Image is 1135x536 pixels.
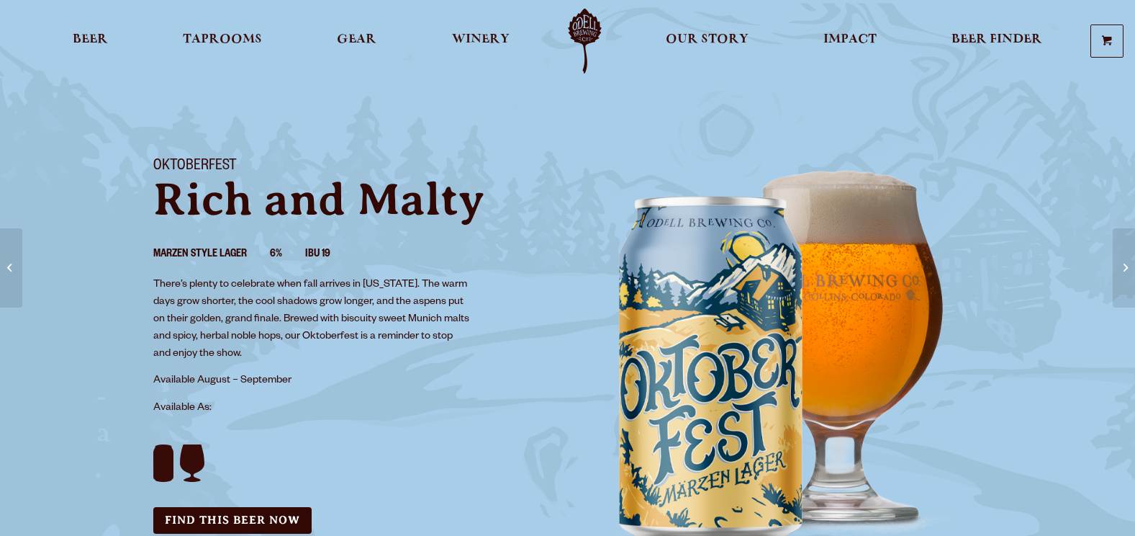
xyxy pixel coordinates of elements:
[666,34,749,45] span: Our Story
[823,34,877,45] span: Impact
[63,9,117,73] a: Beer
[153,400,551,417] p: Available As:
[153,372,471,390] p: Available August – September
[73,34,108,45] span: Beer
[173,9,271,73] a: Taprooms
[337,34,376,45] span: Gear
[452,34,510,45] span: Winery
[183,34,262,45] span: Taprooms
[305,246,353,264] li: IBU 19
[951,34,1042,45] span: Beer Finder
[153,158,551,177] h1: Oktoberfest
[153,507,312,534] a: Find this Beer Now
[153,277,471,363] p: There’s plenty to celebrate when fall arrives in [US_STATE]. The warm days grow shorter, the cool...
[443,9,519,73] a: Winery
[656,9,758,73] a: Our Story
[814,9,886,73] a: Impact
[558,9,612,73] a: Odell Home
[153,177,551,223] p: Rich and Malty
[942,9,1052,73] a: Beer Finder
[153,246,270,264] li: Marzen Style Lager
[327,9,386,73] a: Gear
[270,246,305,264] li: 6%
